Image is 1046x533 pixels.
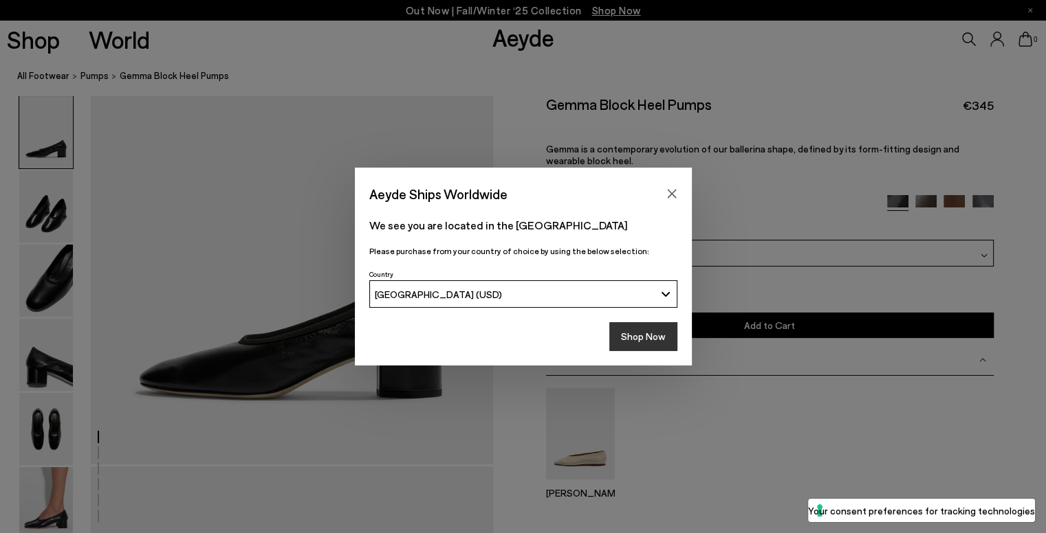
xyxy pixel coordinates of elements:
[375,288,502,300] span: [GEOGRAPHIC_DATA] (USD)
[369,245,677,258] p: Please purchase from your country of choice by using the below selection:
[369,217,677,234] p: We see you are located in the [GEOGRAPHIC_DATA]
[662,183,682,204] button: Close
[808,499,1035,522] button: Your consent preferences for tracking technologies
[369,182,508,206] span: Aeyde Ships Worldwide
[808,503,1035,518] label: Your consent preferences for tracking technologies
[609,322,677,351] button: Shop Now
[369,270,393,278] span: Country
